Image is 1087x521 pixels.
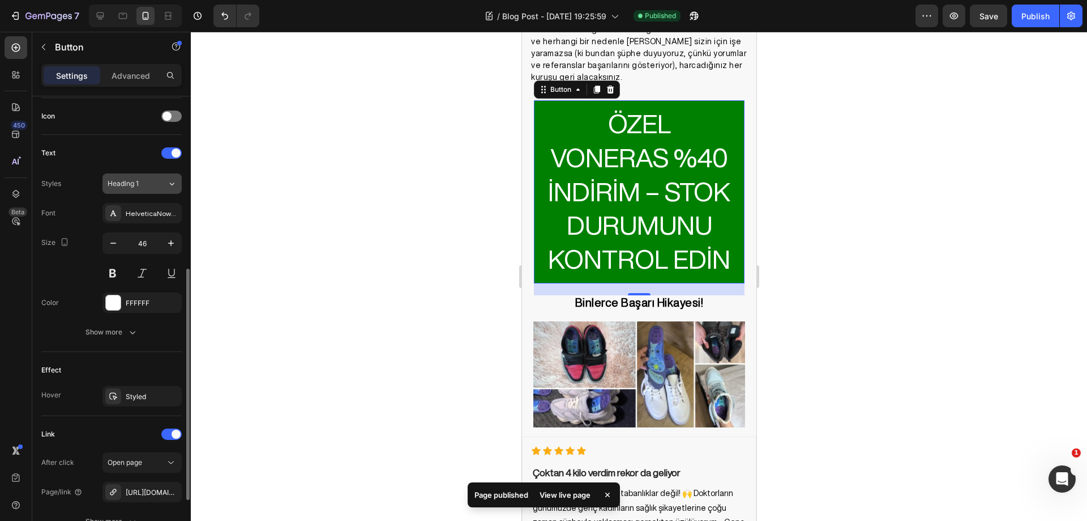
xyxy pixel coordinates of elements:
div: HelveticaNowDisplay [126,209,179,219]
div: FFFFFF [126,298,179,308]
button: Heading 1 [102,173,182,194]
span: / [497,10,500,22]
div: Size [41,235,71,251]
div: Icon [41,111,55,121]
div: Undo/Redo [213,5,259,27]
span: Blog Post - [DATE] 19:25:59 [502,10,606,22]
span: Heading 1 [108,179,139,189]
div: Text [41,148,55,158]
a: ÖZEL VONERAS %40 İNDİRİM – STOK DURUMUNU KONTROL EDİN [12,69,222,252]
div: View live page [533,487,597,503]
div: Styles [41,179,61,189]
span: Open page [108,458,142,467]
span: Published [645,11,676,21]
div: Link [41,429,55,439]
div: Button [26,53,52,63]
div: Publish [1021,10,1050,22]
p: 7 [74,9,79,23]
div: Beta [8,207,27,217]
button: Show more [41,322,182,342]
div: [URL][DOMAIN_NAME] [126,488,179,498]
button: 7 [5,5,84,27]
span: 1 [1072,448,1081,458]
p: Binlerce Başarı Hikayesi! [9,264,225,278]
button: Open page [102,452,182,473]
div: After click [41,458,74,468]
div: Color [41,298,59,308]
p: Advanced [112,70,150,82]
h2: Çoktan 4 kilo verdim rekor da geliyor [10,433,225,450]
p: Settings [56,70,88,82]
p: ÖZEL VONERAS %40 İNDİRİM – STOK DURUMUNU KONTROL EDİN [25,75,209,245]
button: Save [970,5,1007,27]
img: image_demo.jpg [11,290,223,396]
div: Styled [126,392,179,402]
iframe: Intercom live chat [1049,465,1076,493]
div: Hover [41,390,61,400]
button: Publish [1012,5,1059,27]
div: Effect [41,365,61,375]
div: Page/link [41,487,83,497]
div: 450 [11,121,27,130]
iframe: Design area [522,32,756,521]
div: Show more [85,327,138,338]
p: Page published [474,489,528,501]
span: Save [979,11,998,21]
p: Button [55,40,151,54]
div: Font [41,208,55,218]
